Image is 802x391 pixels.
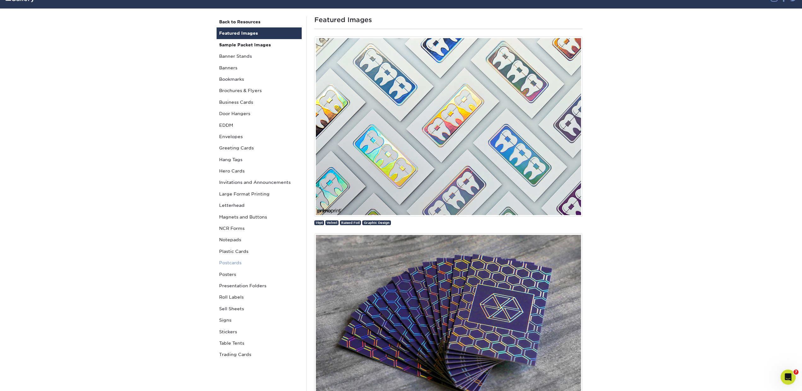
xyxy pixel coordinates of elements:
[364,221,390,225] span: Graphic Design
[314,16,583,24] h1: Featured Images
[793,370,799,375] span: 7
[217,50,302,62] a: Banner Stands
[217,291,302,303] a: Roll Labels
[217,223,302,234] a: NCR Forms
[217,27,302,39] a: Featured Images
[340,220,361,225] a: Raised Foil
[217,39,302,50] a: Sample Packet Images
[341,221,360,225] span: Raised Foil
[217,131,302,142] a: Envelopes
[217,85,302,96] a: Brochures & Flyers
[217,188,302,200] a: Large Format Printing
[217,257,302,268] a: Postcards
[217,234,302,245] a: Notepads
[217,200,302,211] a: Letterhead
[219,31,258,36] strong: Featured Images
[217,337,302,349] a: Table Tents
[217,120,302,131] a: EDDM
[217,349,302,360] a: Trading Cards
[217,96,302,108] a: Business Cards
[217,154,302,165] a: Hang Tags
[217,62,302,73] a: Banners
[781,370,796,385] iframe: Intercom live chat
[327,221,337,225] span: Velvet
[219,42,271,47] strong: Sample Packet Images
[217,326,302,337] a: Stickers
[217,142,302,154] a: Greeting Cards
[325,220,339,225] a: Velvet
[362,220,391,225] a: Graphic Design
[217,73,302,85] a: Bookmarks
[217,165,302,177] a: Hero Cards
[217,303,302,314] a: Sell Sheets
[217,108,302,119] a: Door Hangers
[314,37,583,217] img: Custom Holographic Business Card designed by Primoprint.
[217,246,302,257] a: Plastic Cards
[217,211,302,223] a: Magnets and Buttons
[217,177,302,188] a: Invitations and Announcements
[316,221,323,225] span: 19pt
[217,280,302,291] a: Presentation Folders
[217,269,302,280] a: Posters
[217,314,302,326] a: Signs
[314,220,324,225] a: 19pt
[217,16,302,27] a: Back to Resources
